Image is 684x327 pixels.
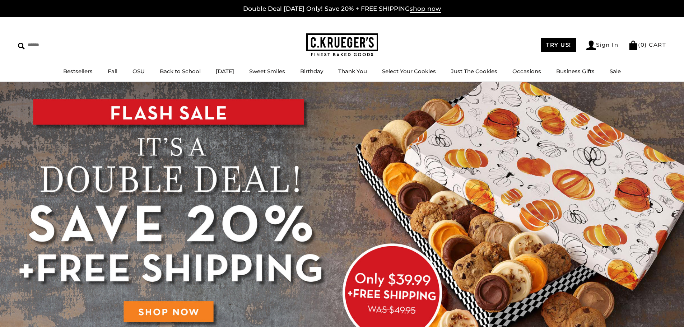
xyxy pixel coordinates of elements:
a: Business Gifts [556,68,595,75]
a: Occasions [512,68,541,75]
a: Thank You [338,68,367,75]
a: Birthday [300,68,323,75]
img: C.KRUEGER'S [306,33,378,57]
a: Bestsellers [63,68,93,75]
img: Account [586,41,596,50]
a: Sale [610,68,621,75]
a: Just The Cookies [451,68,497,75]
a: Back to School [160,68,201,75]
a: [DATE] [216,68,234,75]
a: OSU [132,68,145,75]
a: (0) CART [628,41,666,48]
span: 0 [641,41,645,48]
span: shop now [410,5,441,13]
a: TRY US! [541,38,576,52]
input: Search [18,39,103,51]
img: Search [18,43,25,50]
a: Double Deal [DATE] Only! Save 20% + FREE SHIPPINGshop now [243,5,441,13]
a: Sweet Smiles [249,68,285,75]
img: Bag [628,41,638,50]
a: Sign In [586,41,619,50]
a: Fall [108,68,117,75]
a: Select Your Cookies [382,68,436,75]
